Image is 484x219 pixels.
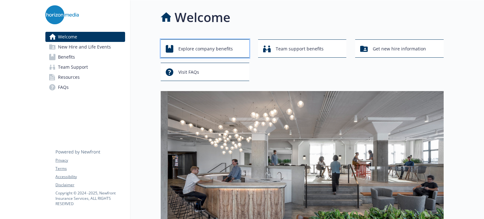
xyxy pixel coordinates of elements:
[373,43,426,55] span: Get new hire information
[55,166,125,171] a: Terms
[161,39,249,58] button: Explore company benefits
[161,63,249,81] button: Visit FAQs
[55,174,125,180] a: Accessibility
[178,66,199,78] span: Visit FAQs
[45,52,125,62] a: Benefits
[45,62,125,72] a: Team Support
[58,72,80,82] span: Resources
[58,82,69,92] span: FAQs
[55,158,125,163] a: Privacy
[55,182,125,188] a: Disclaimer
[45,42,125,52] a: New Hire and Life Events
[276,43,324,55] span: Team support benefits
[45,72,125,82] a: Resources
[58,52,75,62] span: Benefits
[258,39,347,58] button: Team support benefits
[45,82,125,92] a: FAQs
[55,190,125,206] p: Copyright © 2024 - 2025 , Newfront Insurance Services, ALL RIGHTS RESERVED
[58,32,77,42] span: Welcome
[178,43,233,55] span: Explore company benefits
[355,39,444,58] button: Get new hire information
[175,8,230,27] h1: Welcome
[45,32,125,42] a: Welcome
[58,62,88,72] span: Team Support
[58,42,111,52] span: New Hire and Life Events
